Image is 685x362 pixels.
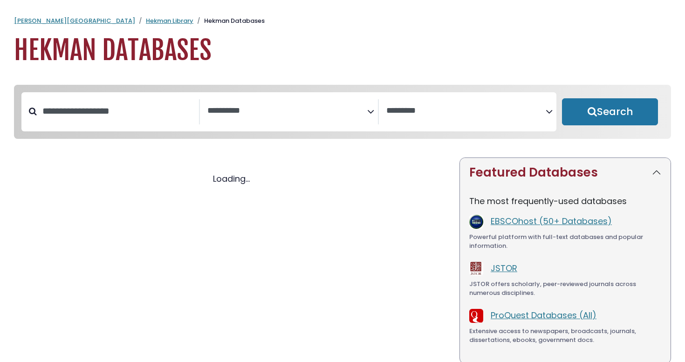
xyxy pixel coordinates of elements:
a: EBSCOhost (50+ Databases) [491,215,612,227]
button: Featured Databases [460,158,671,187]
a: JSTOR [491,262,517,274]
h1: Hekman Databases [14,35,671,66]
nav: breadcrumb [14,16,671,26]
a: Hekman Library [146,16,193,25]
textarea: Search [207,106,367,116]
button: Submit for Search Results [562,98,658,125]
div: Loading... [14,172,448,185]
textarea: Search [386,106,546,116]
a: [PERSON_NAME][GEOGRAPHIC_DATA] [14,16,135,25]
input: Search database by title or keyword [37,103,199,119]
div: JSTOR offers scholarly, peer-reviewed journals across numerous disciplines. [469,280,661,298]
li: Hekman Databases [193,16,265,26]
a: ProQuest Databases (All) [491,309,596,321]
div: Extensive access to newspapers, broadcasts, journals, dissertations, ebooks, government docs. [469,327,661,345]
div: Powerful platform with full-text databases and popular information. [469,232,661,251]
p: The most frequently-used databases [469,195,661,207]
nav: Search filters [14,85,671,139]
